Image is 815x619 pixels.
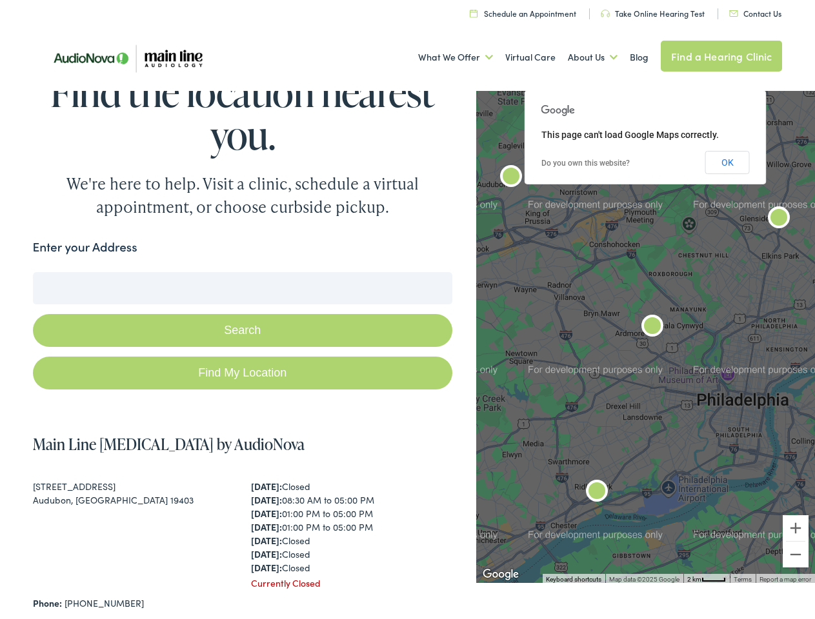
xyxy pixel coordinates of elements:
strong: Phone: [33,596,62,609]
strong: [DATE]: [251,520,282,533]
div: Currently Closed [251,576,452,590]
div: Main Line Audiology by AudioNova [637,312,668,343]
img: utility icon [470,9,478,17]
strong: [DATE]: [251,493,282,506]
span: Map data ©2025 Google [609,576,679,583]
img: utility icon [729,10,738,17]
a: Take Online Hearing Test [601,8,705,19]
a: Contact Us [729,8,781,19]
button: Zoom in [783,515,809,541]
div: Main Line Audiology by AudioNova [496,162,527,193]
a: Report a map error [760,576,811,583]
a: Schedule an Appointment [470,8,576,19]
strong: [DATE]: [251,507,282,520]
a: Main Line [MEDICAL_DATA] by AudioNova [33,433,305,455]
img: utility icon [601,10,610,17]
a: Open this area in Google Maps (opens a new window) [479,566,522,583]
div: AudioNova [763,204,794,235]
strong: [DATE]: [251,547,282,560]
img: Google [479,566,522,583]
span: 2 km [687,576,701,583]
div: Closed 08:30 AM to 05:00 PM 01:00 PM to 05:00 PM 01:00 PM to 05:00 PM Closed Closed Closed [251,480,452,575]
strong: [DATE]: [251,480,282,493]
a: About Us [568,34,618,81]
div: We're here to help. Visit a clinic, schedule a virtual appointment, or choose curbside pickup. [36,172,449,219]
button: Keyboard shortcuts [546,575,601,584]
div: Main Line Audiology by AudioNova [581,477,612,508]
button: Search [33,314,453,347]
a: Virtual Care [505,34,556,81]
button: Map Scale: 2 km per 34 pixels [683,574,730,583]
strong: [DATE]: [251,561,282,574]
span: This page can't load Google Maps correctly. [541,130,719,140]
a: Terms (opens in new tab) [734,576,752,583]
label: Enter your Address [33,238,137,257]
input: Enter your address or zip code [33,272,453,304]
a: Blog [630,34,649,81]
a: Find a Hearing Clinic [661,41,782,72]
strong: [DATE]: [251,534,282,547]
a: Do you own this website? [541,159,630,168]
a: What We Offer [418,34,493,81]
div: [STREET_ADDRESS] [33,480,234,493]
button: Zoom out [783,542,809,567]
a: [PHONE_NUMBER] [65,596,144,609]
h1: Find the location nearest you. [33,71,453,156]
a: Find My Location [33,357,453,389]
button: OK [705,151,750,174]
div: Audubon, [GEOGRAPHIC_DATA] 19403 [33,493,234,507]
